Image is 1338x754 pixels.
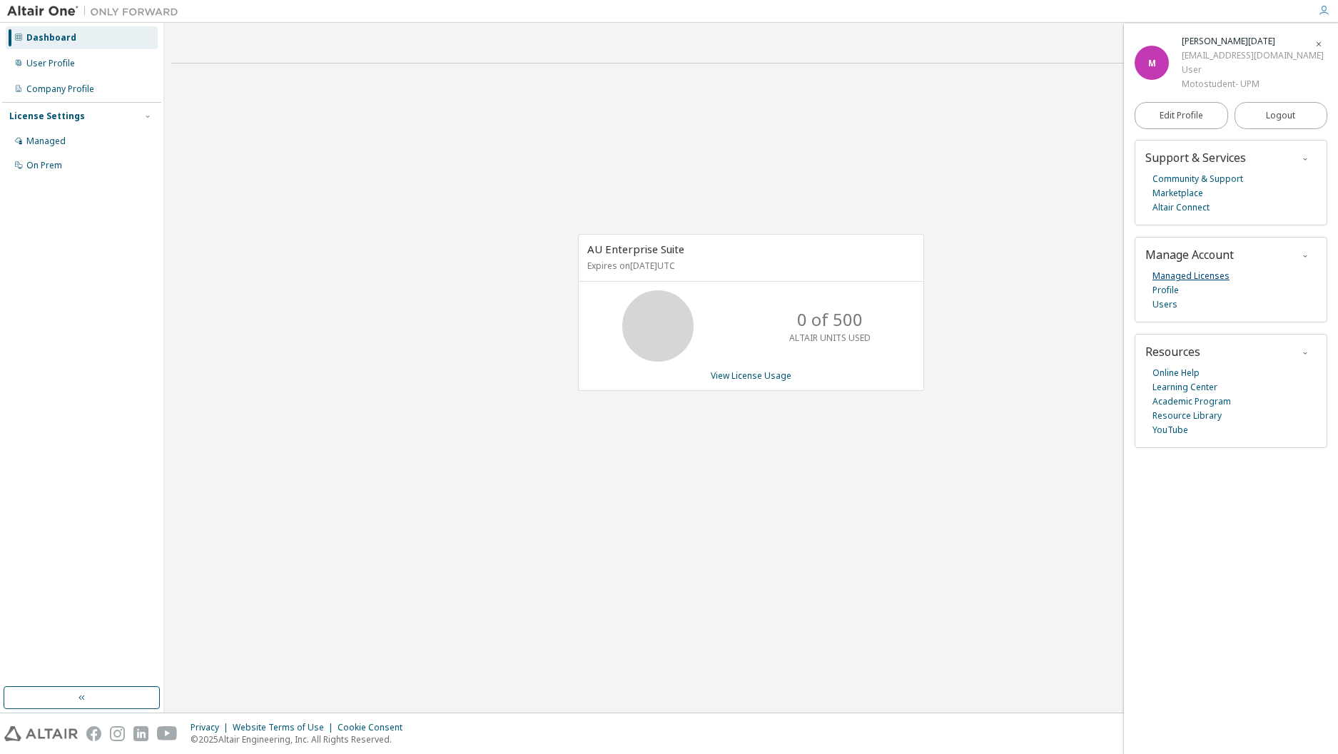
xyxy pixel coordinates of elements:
[711,370,791,382] a: View License Usage
[1145,344,1200,360] span: Resources
[1152,297,1177,312] a: Users
[9,111,85,122] div: License Settings
[86,726,101,741] img: facebook.svg
[1182,63,1324,77] div: User
[1182,77,1324,91] div: Motostudent- UPM
[133,726,148,741] img: linkedin.svg
[1152,172,1243,186] a: Community & Support
[26,83,94,95] div: Company Profile
[797,307,863,332] p: 0 of 500
[191,722,233,733] div: Privacy
[1145,150,1246,165] span: Support & Services
[26,160,62,171] div: On Prem
[1152,186,1203,200] a: Marketplace
[1235,102,1328,129] button: Logout
[110,726,125,741] img: instagram.svg
[1152,394,1231,409] a: Academic Program
[338,722,411,733] div: Cookie Consent
[1182,34,1324,49] div: Marcel Nadal
[1152,409,1222,423] a: Resource Library
[1152,200,1210,215] a: Altair Connect
[1135,102,1228,129] a: Edit Profile
[1266,108,1295,123] span: Logout
[1148,57,1156,69] span: M
[1182,49,1324,63] div: [EMAIL_ADDRESS][DOMAIN_NAME]
[26,58,75,69] div: User Profile
[191,733,411,745] p: © 2025 Altair Engineering, Inc. All Rights Reserved.
[7,4,186,19] img: Altair One
[1152,380,1217,394] a: Learning Center
[587,260,911,272] p: Expires on [DATE] UTC
[157,726,178,741] img: youtube.svg
[26,32,76,44] div: Dashboard
[789,332,871,344] p: ALTAIR UNITS USED
[1152,283,1179,297] a: Profile
[1152,366,1200,380] a: Online Help
[1145,247,1234,263] span: Manage Account
[4,726,78,741] img: altair_logo.svg
[1160,110,1203,121] span: Edit Profile
[1152,269,1230,283] a: Managed Licenses
[233,722,338,733] div: Website Terms of Use
[26,136,66,147] div: Managed
[587,242,684,256] span: AU Enterprise Suite
[1152,423,1188,437] a: YouTube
